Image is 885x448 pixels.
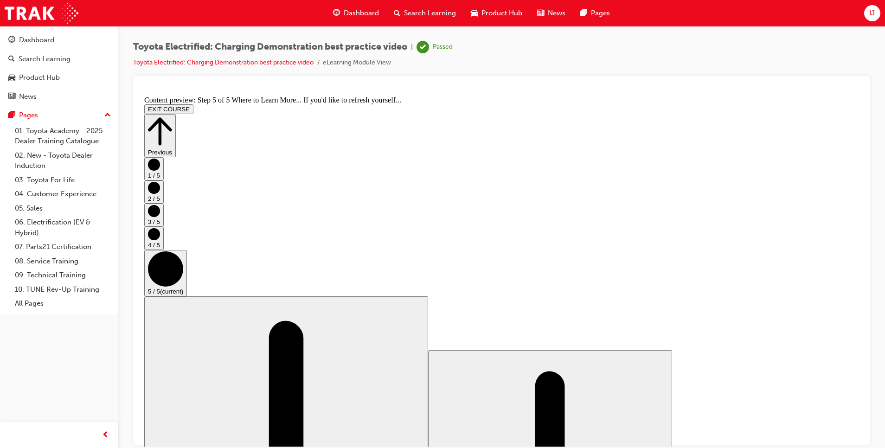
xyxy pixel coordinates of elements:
[11,296,115,311] a: All Pages
[864,5,880,21] button: IJ
[19,54,71,64] div: Search Learning
[11,201,115,216] a: 05. Sales
[102,429,109,441] span: prev-icon
[537,7,544,19] span: news-icon
[19,72,60,83] div: Product Hub
[8,74,15,82] span: car-icon
[481,8,522,19] span: Product Hub
[7,196,19,203] span: 5 / 5
[11,282,115,297] a: 10. TUNE Rev-Up Training
[11,254,115,269] a: 08. Service Training
[8,55,15,64] span: search-icon
[4,12,53,22] button: EXIT COURSE
[4,69,115,86] a: Product Hub
[4,4,718,12] div: Content preview: Step 5 of 5 Where to Learn More... If you'd like to refresh yourself...
[530,4,573,23] a: news-iconNews
[7,57,32,64] span: Previous
[417,41,429,53] span: learningRecordVerb_PASS-icon
[5,3,78,24] img: Trak
[869,8,875,19] span: IJ
[11,148,115,173] a: 02. New - Toyota Dealer Induction
[19,196,43,203] span: (current)
[4,30,115,107] button: DashboardSearch LearningProduct HubNews
[4,107,115,124] button: Pages
[4,51,115,68] a: Search Learning
[7,149,19,156] span: 4 / 5
[133,42,407,52] span: Toyota Electrified: Charging Demonstration best practice video
[411,42,413,52] span: |
[591,8,610,19] span: Pages
[4,88,115,105] a: News
[104,109,111,122] span: up-icon
[19,110,38,121] div: Pages
[548,8,565,19] span: News
[463,4,530,23] a: car-iconProduct Hub
[333,7,340,19] span: guage-icon
[573,4,617,23] a: pages-iconPages
[19,91,37,102] div: News
[11,124,115,148] a: 01. Toyota Academy - 2025 Dealer Training Catalogue
[19,35,54,45] div: Dashboard
[8,36,15,45] span: guage-icon
[7,126,19,133] span: 3 / 5
[4,111,23,134] button: 3 / 5
[8,111,15,120] span: pages-icon
[11,240,115,254] a: 07. Parts21 Certification
[580,7,587,19] span: pages-icon
[11,215,115,240] a: 06. Electrification (EV & Hybrid)
[344,8,379,19] span: Dashboard
[133,58,314,66] a: Toyota Electrified: Charging Demonstration best practice video
[7,80,19,87] span: 1 / 5
[326,4,386,23] a: guage-iconDashboard
[4,134,23,158] button: 4 / 5
[394,7,400,19] span: search-icon
[386,4,463,23] a: search-iconSearch Learning
[4,158,46,204] button: 5 / 5(current)
[8,93,15,101] span: news-icon
[4,22,35,65] button: Previous
[11,173,115,187] a: 03. Toyota For Life
[7,103,19,110] span: 2 / 5
[4,65,23,88] button: 1 / 5
[11,187,115,201] a: 04. Customer Experience
[323,58,391,68] li: eLearning Module View
[4,88,23,111] button: 2 / 5
[404,8,456,19] span: Search Learning
[471,7,478,19] span: car-icon
[11,268,115,282] a: 09. Technical Training
[433,43,453,51] div: Passed
[4,32,115,49] a: Dashboard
